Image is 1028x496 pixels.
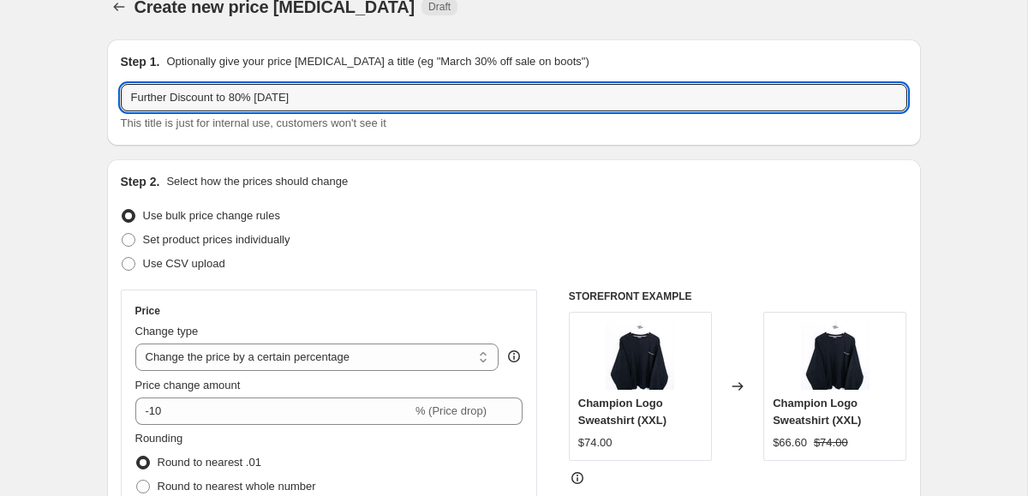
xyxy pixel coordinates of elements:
[135,397,412,425] input: -15
[166,173,348,190] p: Select how the prices should change
[143,209,280,222] span: Use bulk price change rules
[415,404,487,417] span: % (Price drop)
[773,434,807,451] div: $66.60
[569,290,907,303] h6: STOREFRONT EXAMPLE
[505,348,523,365] div: help
[135,432,183,445] span: Rounding
[121,84,907,111] input: 30% off holiday sale
[578,397,666,427] span: Champion Logo Sweatshirt (XXL)
[773,397,861,427] span: Champion Logo Sweatshirt (XXL)
[606,321,674,390] img: APC_3613_80x.jpg
[143,257,225,270] span: Use CSV upload
[143,233,290,246] span: Set product prices individually
[135,304,160,318] h3: Price
[135,379,241,391] span: Price change amount
[121,117,386,129] span: This title is just for internal use, customers won't see it
[801,321,870,390] img: APC_3613_80x.jpg
[158,456,261,469] span: Round to nearest .01
[166,53,589,70] p: Optionally give your price [MEDICAL_DATA] a title (eg "March 30% off sale on boots")
[121,53,160,70] h2: Step 1.
[121,173,160,190] h2: Step 2.
[578,434,613,451] div: $74.00
[135,325,199,338] span: Change type
[814,434,848,451] strike: $74.00
[158,480,316,493] span: Round to nearest whole number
